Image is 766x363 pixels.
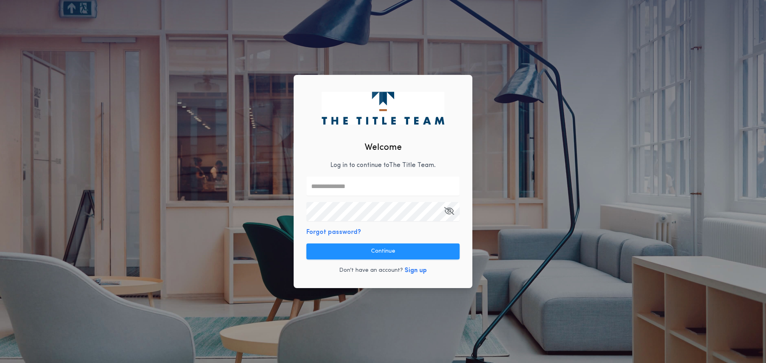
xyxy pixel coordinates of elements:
[339,267,403,275] p: Don't have an account?
[322,92,444,124] img: logo
[330,161,436,170] p: Log in to continue to The Title Team .
[405,266,427,275] button: Sign up
[365,141,402,154] h2: Welcome
[306,228,361,237] button: Forgot password?
[306,243,460,259] button: Continue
